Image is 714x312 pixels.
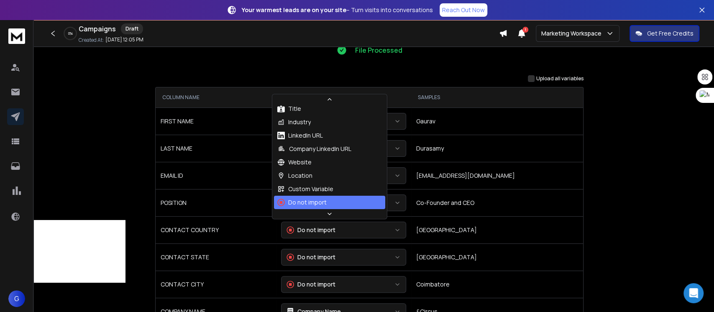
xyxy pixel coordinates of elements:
[411,216,583,243] td: [GEOGRAPHIC_DATA]
[287,253,335,261] div: Do not import
[8,28,25,44] img: logo
[156,189,276,216] td: POSITION
[277,118,311,126] div: Industry
[277,185,333,193] div: Custom Variable
[411,189,583,216] td: Co-Founder and CEO
[277,171,312,180] div: Location
[156,107,276,135] td: FIRST NAME
[156,162,276,189] td: EMAIL ID
[442,6,485,14] p: Reach Out Now
[276,87,411,107] th: SELECT TYPE
[355,45,402,55] p: File Processed
[647,29,694,38] p: Get Free Credits
[156,216,276,243] td: CONTACT COUNTRY
[79,37,104,43] p: Created At:
[411,87,583,107] th: SAMPLES
[287,226,335,234] div: Do not import
[79,24,116,34] h1: Campaigns
[522,27,528,33] span: 1
[683,283,704,303] div: Open Intercom Messenger
[105,36,143,43] p: [DATE] 12:05 PM
[411,162,583,189] td: [EMAIL_ADDRESS][DOMAIN_NAME]
[242,6,346,14] strong: Your warmest leads are on your site
[411,135,583,162] td: Durasamy
[277,198,327,207] div: Do not import
[411,243,583,271] td: [GEOGRAPHIC_DATA]
[156,271,276,298] td: CONTACT CITY
[287,280,335,289] div: Do not import
[277,158,312,166] div: Website
[121,23,143,34] div: Draft
[8,290,25,307] span: G
[277,145,351,153] div: Company LinkedIn URL
[277,105,301,113] div: Title
[277,131,323,140] div: LinkedIn URL
[156,243,276,271] td: CONTACT STATE
[68,31,73,36] p: 0 %
[411,107,583,135] td: Gaurav
[411,271,583,298] td: Coimbatore
[156,87,276,107] th: COLUMN NAME
[541,29,605,38] p: Marketing Workspace
[156,135,276,162] td: LAST NAME
[536,75,583,82] label: Upload all variables
[242,6,433,14] p: – Turn visits into conversations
